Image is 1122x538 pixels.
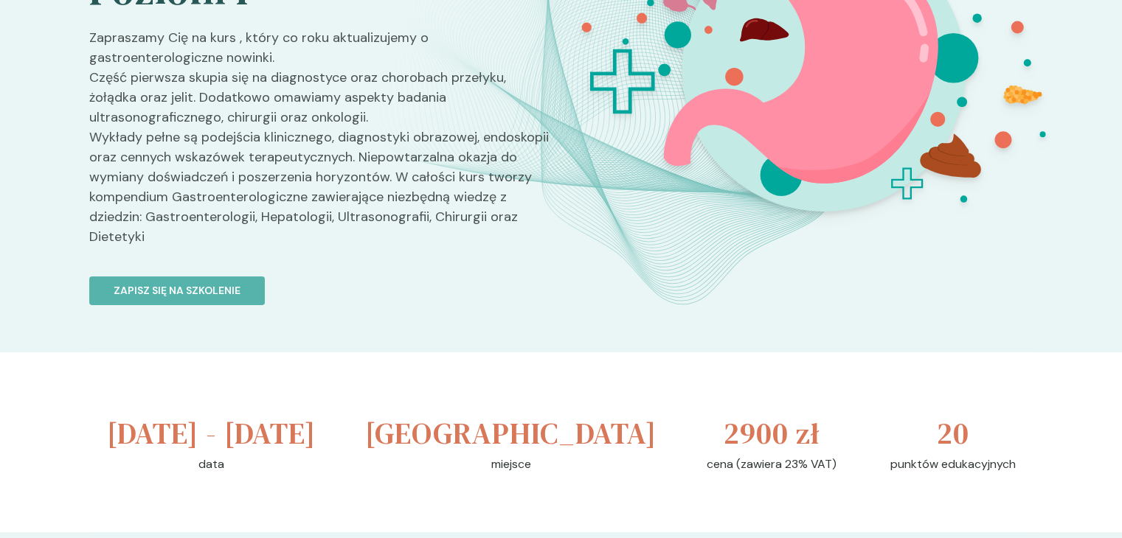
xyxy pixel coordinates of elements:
p: miejsce [491,455,531,473]
h3: [DATE] - [DATE] [107,411,316,455]
p: Zapraszamy Cię na kurs , który co roku aktualizujemy o gastroenterologiczne nowinki. Część pierws... [89,28,550,259]
a: Zapisz się na szkolenie [89,259,550,305]
h3: [GEOGRAPHIC_DATA] [365,411,657,455]
p: Zapisz się na szkolenie [114,283,240,298]
button: Zapisz się na szkolenie [89,276,265,305]
p: data [198,455,224,473]
p: cena (zawiera 23% VAT) [707,455,837,473]
p: punktów edukacyjnych [890,455,1016,473]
